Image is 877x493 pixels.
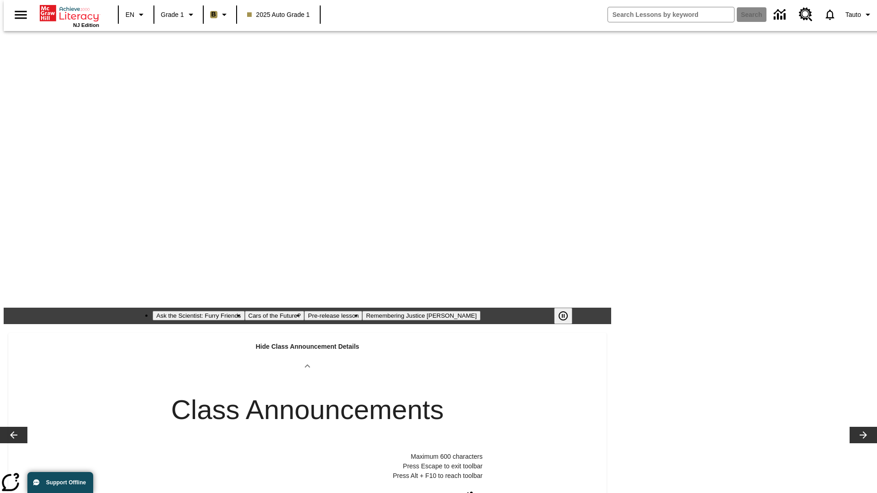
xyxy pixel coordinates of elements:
a: Notifications [818,3,842,26]
span: Tauto [845,10,861,20]
a: Data Center [768,2,793,27]
p: Class Announcements attachment at [DATE] 1:09:04 PM [4,7,133,24]
button: Support Offline [27,472,93,493]
button: Slide 3 Pre-release lesson [304,311,362,320]
div: Home [40,3,99,28]
button: Lesson carousel, Next [850,427,877,443]
button: Language: EN, Select a language [122,6,151,23]
a: Resource Center, Will open in new tab [793,2,818,27]
button: Pause [554,308,572,324]
button: Slide 2 Cars of the Future? [245,311,305,320]
p: Press Alt + F10 to reach toolbar [132,471,483,481]
button: Profile/Settings [842,6,877,23]
button: Open side menu [7,1,34,28]
div: Pause [554,308,581,324]
button: Slide 1 Ask the Scientist: Furry Friends [153,311,244,320]
h2: Class Announcements [171,393,444,426]
div: Hide Class Announcement Details [8,333,607,372]
span: EN [126,10,134,20]
body: Maximum 600 characters Press Escape to exit toolbar Press Alt + F10 to reach toolbar [4,7,133,24]
input: search field [608,7,734,22]
button: Boost Class color is light brown. Change class color [206,6,233,23]
p: Hide Class Announcement Details [256,342,359,351]
button: Slide 4 Remembering Justice O'Connor [362,311,480,320]
span: 2025 Auto Grade 1 [247,10,310,20]
span: Grade 1 [161,10,184,20]
span: NJ Edition [73,22,99,28]
span: Support Offline [46,479,86,486]
button: Grade: Grade 1, Select a grade [157,6,200,23]
a: Home [40,4,99,22]
span: B [211,9,216,20]
p: Maximum 600 characters [132,452,483,462]
p: Press Escape to exit toolbar [132,462,483,471]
